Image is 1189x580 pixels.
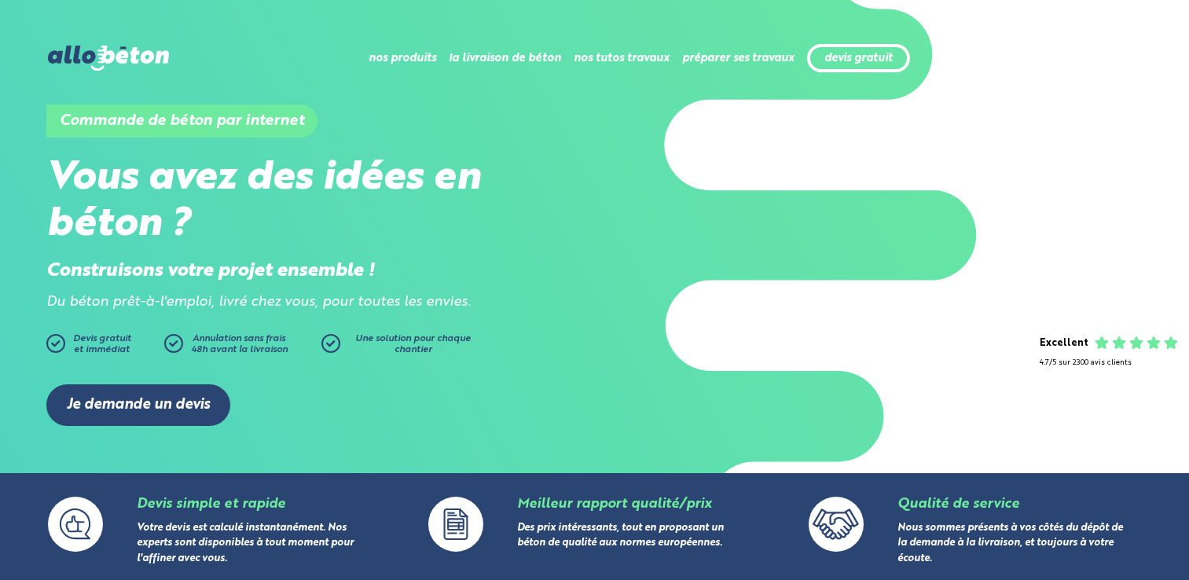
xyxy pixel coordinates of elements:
div: Excellent [1040,338,1088,350]
li: nos produits [369,39,436,77]
a: devis gratuit [824,52,893,65]
span: Une solution pour chaque chantier [355,334,471,354]
a: Une solution pour chaque chantier [321,334,479,361]
a: Je demande un devis [46,384,230,426]
span: Devis gratuit et immédiat [73,334,131,354]
a: Devis simple et rapide [137,497,285,511]
h2: Vous avez des idées en béton ? [46,156,595,248]
a: Devis gratuitet immédiat [46,334,156,361]
li: la livraison de béton [449,39,561,77]
span: Annulation sans frais 48h avant la livraison [191,334,288,354]
a: Meilleur rapport qualité/prix [517,497,711,511]
a: Des prix intéressants, tout en proposant un béton de qualité aux normes européennes. [517,523,724,549]
li: nos tutos travaux [574,39,670,77]
a: Annulation sans frais48h avant la livraison [164,334,321,361]
div: 4.7/5 sur 2300 avis clients [1040,358,1173,367]
h1: Commande de béton par internet [46,105,317,138]
li: préparer ses travaux [682,39,795,77]
a: Votre devis est calculé instantanément. Nos experts sont disponibles à tout moment pour l'affiner... [137,523,354,563]
img: allobéton [48,46,169,71]
strong: Construisons votre projet ensemble ! [46,262,375,281]
a: Nous sommes présents à vos côtés du dépôt de la demande à la livraison, et toujours à votre écoute. [897,523,1123,563]
i: Du béton prêt-à-l'emploi, livré chez vous, pour toutes les envies. [46,296,471,309]
a: Qualité de service [897,497,1019,511]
